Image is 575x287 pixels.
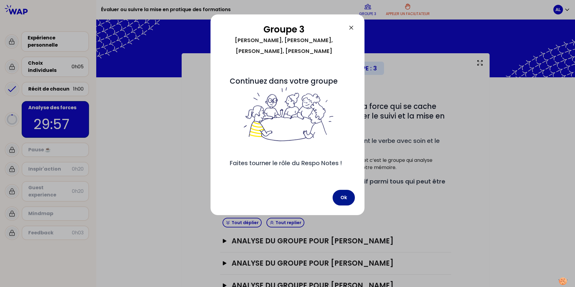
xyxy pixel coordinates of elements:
[240,86,335,143] img: filesOfInstructions%2Fbienvenue%20dans%20votre%20groupe%20-%20petit.png
[333,190,355,205] button: Ok
[220,35,348,57] div: [PERSON_NAME], [PERSON_NAME], [PERSON_NAME], [PERSON_NAME]
[230,76,345,143] span: Continuez dans votre groupe
[230,159,342,167] span: Faites tourner le rôle du Respo Notes !
[220,24,348,35] h2: Groupe 3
